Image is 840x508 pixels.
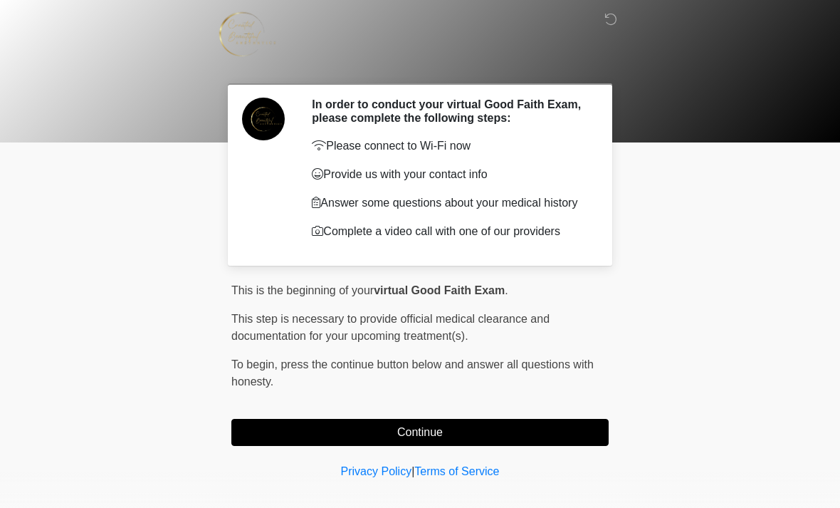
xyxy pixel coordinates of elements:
[217,11,277,57] img: Created Beautiful Aesthetics Logo
[242,98,285,140] img: Agent Avatar
[312,138,587,155] p: Please connect to Wi-Fi now
[231,313,550,342] span: This step is necessary to provide official medical clearance and documentation for your upcoming ...
[505,284,508,296] span: .
[312,166,587,183] p: Provide us with your contact info
[312,195,587,212] p: Answer some questions about your medical history
[411,465,414,477] a: |
[312,223,587,240] p: Complete a video call with one of our providers
[341,465,412,477] a: Privacy Policy
[414,465,499,477] a: Terms of Service
[231,419,609,446] button: Continue
[231,358,594,388] span: press the continue button below and answer all questions with honesty.
[231,358,280,370] span: To begin,
[312,98,587,125] h2: In order to conduct your virtual Good Faith Exam, please complete the following steps:
[374,284,505,296] strong: virtual Good Faith Exam
[231,284,374,296] span: This is the beginning of your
